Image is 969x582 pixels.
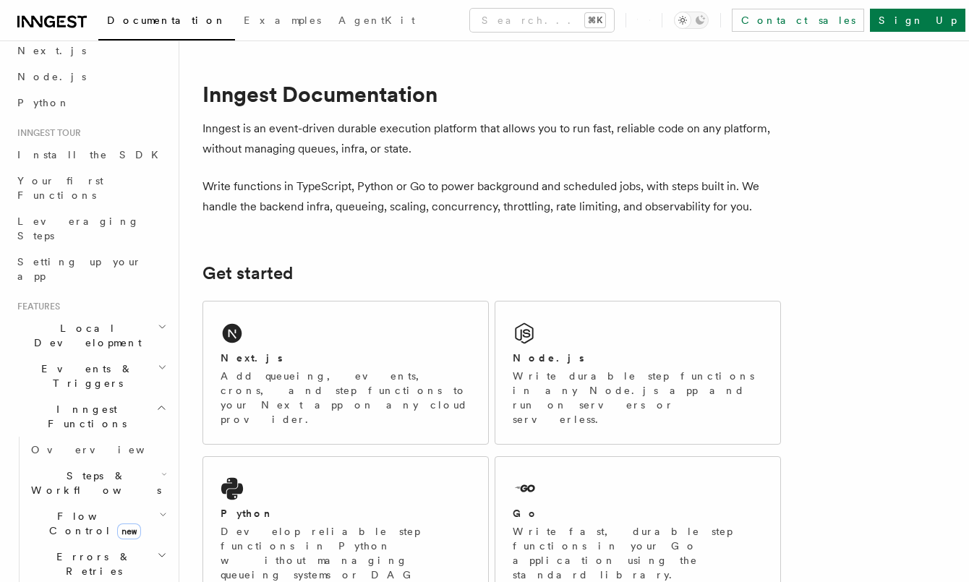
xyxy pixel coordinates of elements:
a: Your first Functions [12,168,170,208]
a: Python [12,90,170,116]
span: Inngest tour [12,127,81,139]
span: Inngest Functions [12,402,156,431]
span: Local Development [12,321,158,350]
span: Python [17,97,70,108]
span: Next.js [17,45,86,56]
span: Steps & Workflows [25,468,161,497]
button: Inngest Functions [12,396,170,437]
a: Next.jsAdd queueing, events, crons, and step functions to your Next app on any cloud provider. [202,301,489,445]
span: Node.js [17,71,86,82]
span: Your first Functions [17,175,103,201]
span: Setting up your app [17,256,142,282]
span: Install the SDK [17,149,167,161]
span: Features [12,301,60,312]
a: Documentation [98,4,235,40]
span: Leveraging Steps [17,215,140,241]
span: Errors & Retries [25,549,157,578]
a: Sign Up [870,9,965,32]
button: Steps & Workflows [25,463,170,503]
a: Get started [202,263,293,283]
a: Overview [25,437,170,463]
a: Node.jsWrite durable step functions in any Node.js app and run on servers or serverless. [495,301,781,445]
span: Events & Triggers [12,361,158,390]
button: Search...⌘K [470,9,614,32]
a: Setting up your app [12,249,170,289]
span: new [117,523,141,539]
h1: Inngest Documentation [202,81,781,107]
span: Flow Control [25,509,159,538]
span: AgentKit [338,14,415,26]
button: Local Development [12,315,170,356]
h2: Go [513,506,539,521]
a: Contact sales [732,9,864,32]
p: Write durable step functions in any Node.js app and run on servers or serverless. [513,369,763,427]
span: Examples [244,14,321,26]
p: Inngest is an event-driven durable execution platform that allows you to run fast, reliable code ... [202,119,781,159]
p: Write functions in TypeScript, Python or Go to power background and scheduled jobs, with steps bu... [202,176,781,217]
a: Leveraging Steps [12,208,170,249]
a: AgentKit [330,4,424,39]
button: Toggle dark mode [674,12,709,29]
h2: Next.js [221,351,283,365]
h2: Python [221,506,274,521]
a: Install the SDK [12,142,170,168]
p: Add queueing, events, crons, and step functions to your Next app on any cloud provider. [221,369,471,427]
kbd: ⌘K [585,13,605,27]
p: Write fast, durable step functions in your Go application using the standard library. [513,524,763,582]
a: Node.js [12,64,170,90]
a: Next.js [12,38,170,64]
button: Flow Controlnew [25,503,170,544]
span: Documentation [107,14,226,26]
h2: Node.js [513,351,584,365]
button: Events & Triggers [12,356,170,396]
span: Overview [31,444,180,455]
a: Examples [235,4,330,39]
